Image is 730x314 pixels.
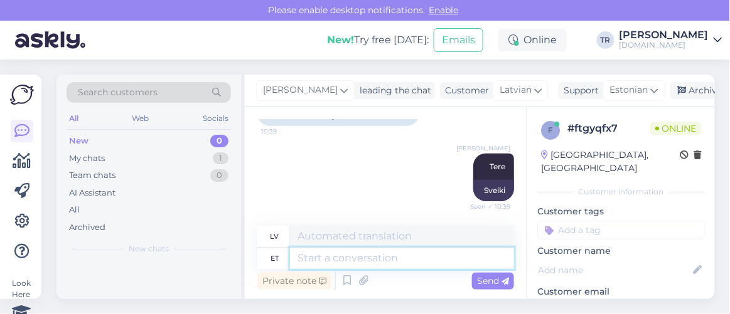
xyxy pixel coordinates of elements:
div: Sveiki [473,180,514,201]
p: Customer email [537,285,705,298]
div: All [69,204,80,216]
div: Customer information [537,186,705,197]
div: Private note [257,273,331,290]
span: Send [477,275,509,286]
span: f [548,125,553,135]
div: 1 [213,152,228,165]
div: 0 [210,169,228,182]
div: All [67,110,81,127]
a: [PERSON_NAME][DOMAIN_NAME] [620,30,722,50]
span: Tere [490,162,505,171]
div: leading the chat [355,84,431,97]
div: Support [559,84,599,97]
div: Try free [DATE]: [327,33,429,48]
div: Web [130,110,152,127]
input: Add name [538,263,690,277]
span: Estonian [610,83,648,97]
span: [PERSON_NAME] [263,83,338,97]
span: Latvian [500,83,532,97]
span: [PERSON_NAME] [456,144,510,153]
div: Customer [440,84,489,97]
div: Socials [200,110,231,127]
span: Seen ✓ 10:39 [463,202,510,211]
p: Customer name [537,244,705,258]
span: 10:39 [261,127,308,136]
button: Emails [434,28,483,52]
div: # ftgyqfx7 [567,121,650,136]
span: Online [650,122,701,135]
div: Online [498,29,567,51]
span: New chats [129,243,169,254]
div: My chats [69,152,105,165]
span: Enable [425,4,462,16]
div: [GEOGRAPHIC_DATA], [GEOGRAPHIC_DATA] [541,149,680,175]
div: 0 [210,135,228,147]
div: AI Assistant [69,187,115,199]
input: Add a tag [537,221,705,239]
div: Team chats [69,169,115,182]
div: [PERSON_NAME] [620,30,709,40]
div: lv [271,226,279,247]
span: Search customers [78,86,158,99]
div: et [271,248,279,269]
p: Customer tags [537,205,705,218]
div: New [69,135,89,147]
div: Archived [69,221,105,234]
div: TR [597,31,615,49]
div: [DOMAIN_NAME] [620,40,709,50]
b: New! [327,34,354,46]
img: Askly Logo [10,85,34,105]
